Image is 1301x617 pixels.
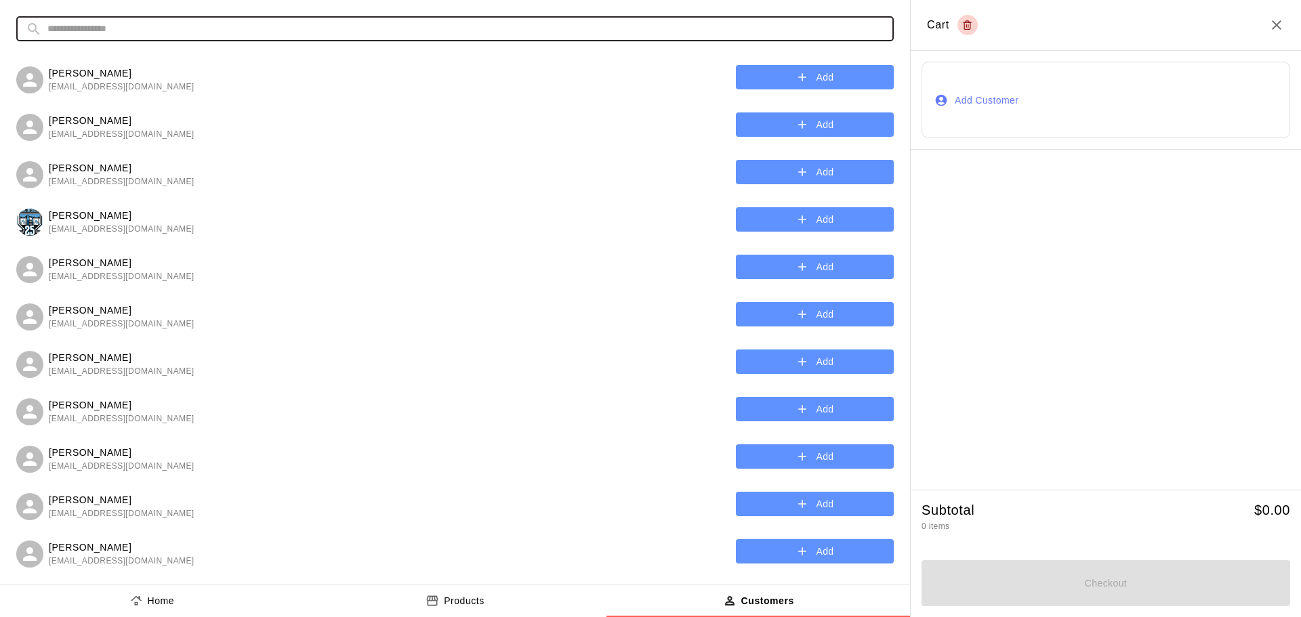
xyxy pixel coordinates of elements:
button: Add [736,112,894,137]
button: Add [736,444,894,469]
button: Add [736,65,894,90]
p: [PERSON_NAME] [49,540,194,555]
button: Add [736,255,894,280]
p: [PERSON_NAME] [49,114,194,128]
p: [PERSON_NAME] [49,66,194,81]
span: [EMAIL_ADDRESS][DOMAIN_NAME] [49,412,194,426]
h5: Subtotal [922,501,974,519]
span: [EMAIL_ADDRESS][DOMAIN_NAME] [49,223,194,236]
p: [PERSON_NAME] [49,303,194,318]
span: [EMAIL_ADDRESS][DOMAIN_NAME] [49,175,194,189]
div: Cart [927,15,978,35]
button: Add [736,302,894,327]
span: [EMAIL_ADDRESS][DOMAIN_NAME] [49,128,194,142]
span: 0 items [922,522,949,531]
p: Customers [741,594,794,608]
button: Add [736,492,894,517]
p: [PERSON_NAME] [49,209,194,223]
span: [EMAIL_ADDRESS][DOMAIN_NAME] [49,365,194,379]
p: [PERSON_NAME] [49,256,194,270]
button: Add Customer [922,62,1290,138]
span: [EMAIL_ADDRESS][DOMAIN_NAME] [49,460,194,473]
button: Add [736,349,894,375]
span: [EMAIL_ADDRESS][DOMAIN_NAME] [49,555,194,568]
button: Add [736,207,894,232]
p: [PERSON_NAME] [49,493,194,507]
button: Close [1268,17,1285,33]
button: Add [736,397,894,422]
img: Mac N Seitz [16,209,43,236]
p: [PERSON_NAME] [49,351,194,365]
span: [EMAIL_ADDRESS][DOMAIN_NAME] [49,81,194,94]
span: [EMAIL_ADDRESS][DOMAIN_NAME] [49,507,194,521]
p: Home [148,594,175,608]
p: Products [444,594,484,608]
button: Add [736,539,894,564]
p: [PERSON_NAME] [49,161,194,175]
p: [PERSON_NAME] [49,446,194,460]
span: [EMAIL_ADDRESS][DOMAIN_NAME] [49,318,194,331]
h5: $ 0.00 [1254,501,1290,519]
span: [EMAIL_ADDRESS][DOMAIN_NAME] [49,270,194,284]
button: Empty cart [957,15,978,35]
p: [PERSON_NAME] [49,398,194,412]
button: Add [736,160,894,185]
